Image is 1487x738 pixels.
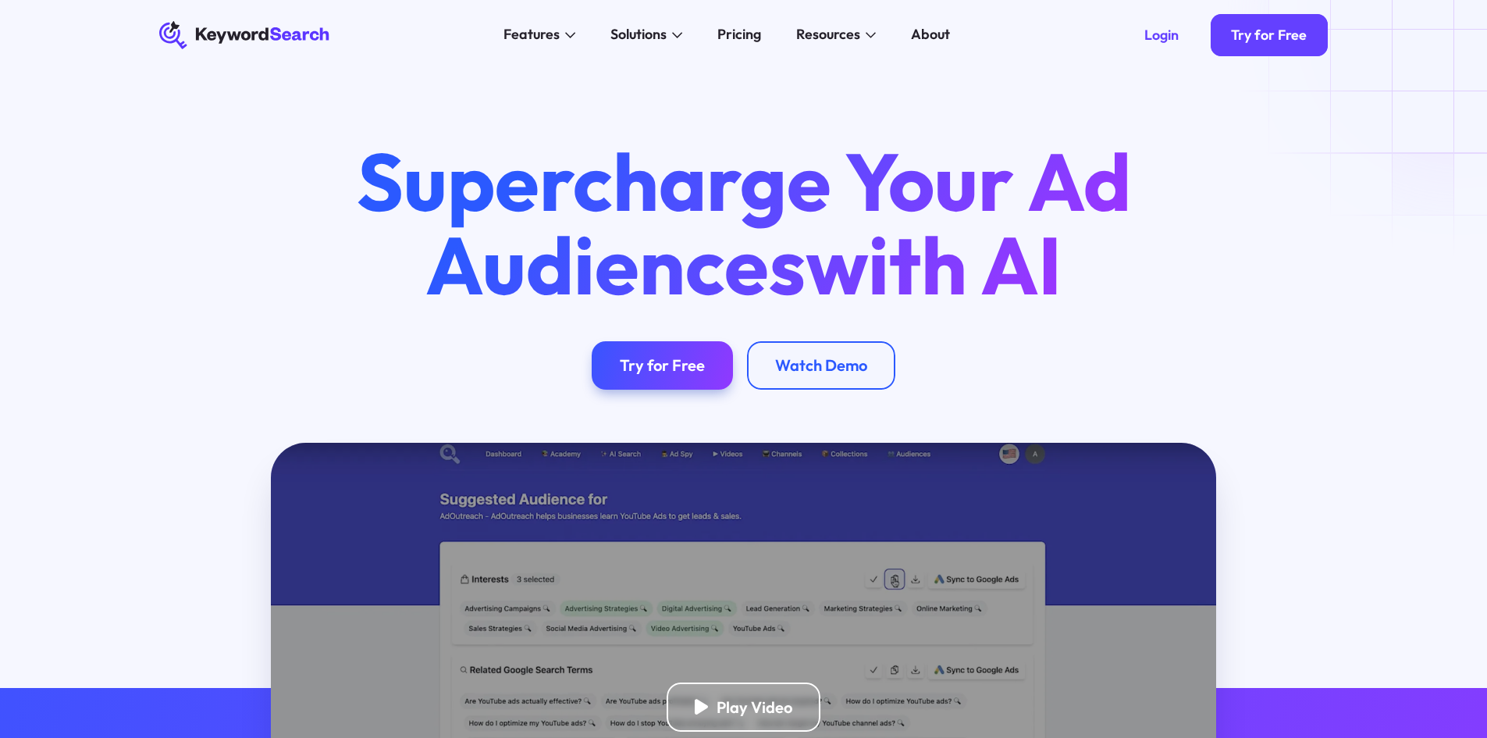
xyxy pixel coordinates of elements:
[717,24,761,45] div: Pricing
[323,140,1163,305] h1: Supercharge Your Ad Audiences
[503,24,560,45] div: Features
[1231,27,1307,44] div: Try for Free
[717,697,792,717] div: Play Video
[1144,27,1179,44] div: Login
[806,214,1062,316] span: with AI
[1123,14,1200,56] a: Login
[707,21,772,49] a: Pricing
[911,24,950,45] div: About
[610,24,667,45] div: Solutions
[592,341,733,390] a: Try for Free
[796,24,860,45] div: Resources
[1211,14,1329,56] a: Try for Free
[901,21,961,49] a: About
[620,355,705,375] div: Try for Free
[775,355,867,375] div: Watch Demo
